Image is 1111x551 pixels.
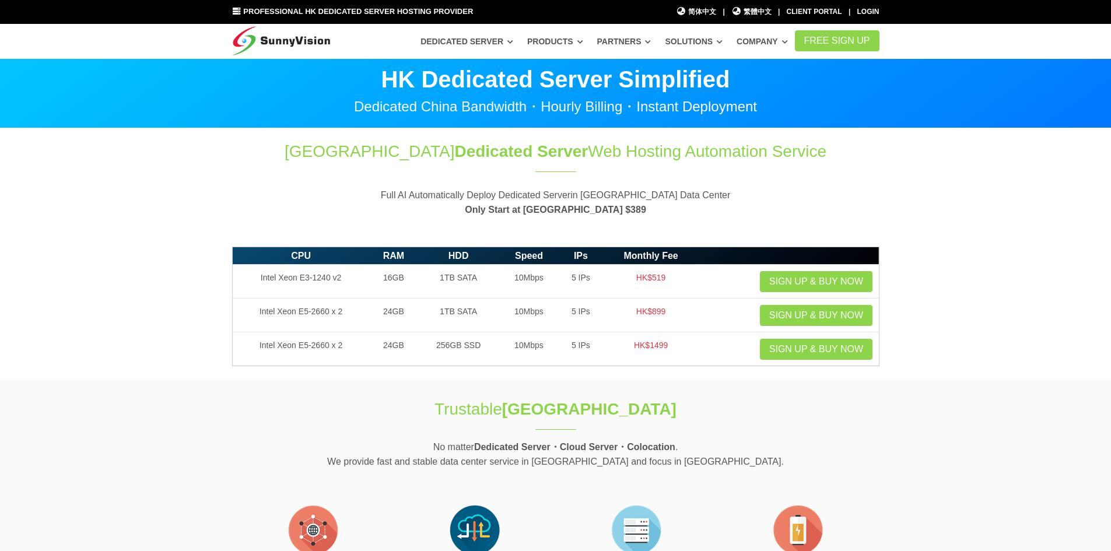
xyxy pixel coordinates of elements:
a: 简体中文 [677,6,717,17]
p: Full AI Automatically Deploy Dedicated Serverin [GEOGRAPHIC_DATA] Data Center [232,188,879,217]
a: Login [857,8,879,16]
td: 5 IPs [559,332,603,366]
th: RAM [370,247,418,265]
td: 10Mbps [499,265,559,299]
strong: Only Start at [GEOGRAPHIC_DATA] $389 [465,205,646,215]
th: Speed [499,247,559,265]
td: 256GB SSD [418,332,499,366]
li: | [849,6,850,17]
td: HK$519 [603,265,699,299]
td: Intel Xeon E5-2660 x 2 [232,299,370,332]
a: Sign up & Buy Now [760,271,872,292]
td: 1TB SATA [418,265,499,299]
td: Intel Xeon E3-1240 v2 [232,265,370,299]
strong: [GEOGRAPHIC_DATA] [502,400,677,418]
th: CPU [232,247,370,265]
td: 24GB [370,332,418,366]
h1: Trustable [362,398,750,420]
a: Client Portal [787,8,842,16]
td: HK$899 [603,299,699,332]
a: 繁體中文 [731,6,772,17]
h1: [GEOGRAPHIC_DATA] Web Hosting Automation Service [232,140,879,163]
td: 5 IPs [559,265,603,299]
th: Monthly Fee [603,247,699,265]
a: Dedicated Server [420,31,513,52]
a: Solutions [665,31,723,52]
td: 5 IPs [559,299,603,332]
p: HK Dedicated Server Simplified [232,68,879,91]
td: 24GB [370,299,418,332]
p: Dedicated China Bandwidth・Hourly Billing・Instant Deployment [232,100,879,114]
td: 10Mbps [499,299,559,332]
td: 16GB [370,265,418,299]
td: 10Mbps [499,332,559,366]
td: Intel Xeon E5-2660 x 2 [232,332,370,366]
th: IPs [559,247,603,265]
p: No matter . We provide fast and stable data center service in [GEOGRAPHIC_DATA] and focus in [GEO... [232,440,879,469]
td: 1TB SATA [418,299,499,332]
li: | [723,6,724,17]
strong: Dedicated Server・Cloud Server・Colocation [474,442,675,452]
a: Sign up & Buy Now [760,305,872,326]
a: FREE Sign Up [795,30,879,51]
td: HK$1499 [603,332,699,366]
span: Dedicated Server [454,142,588,160]
li: | [778,6,780,17]
th: HDD [418,247,499,265]
span: Professional HK Dedicated Server Hosting Provider [243,7,473,16]
a: Products [527,31,583,52]
a: Sign up & Buy Now [760,339,872,360]
a: Partners [597,31,651,52]
a: Company [737,31,788,52]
